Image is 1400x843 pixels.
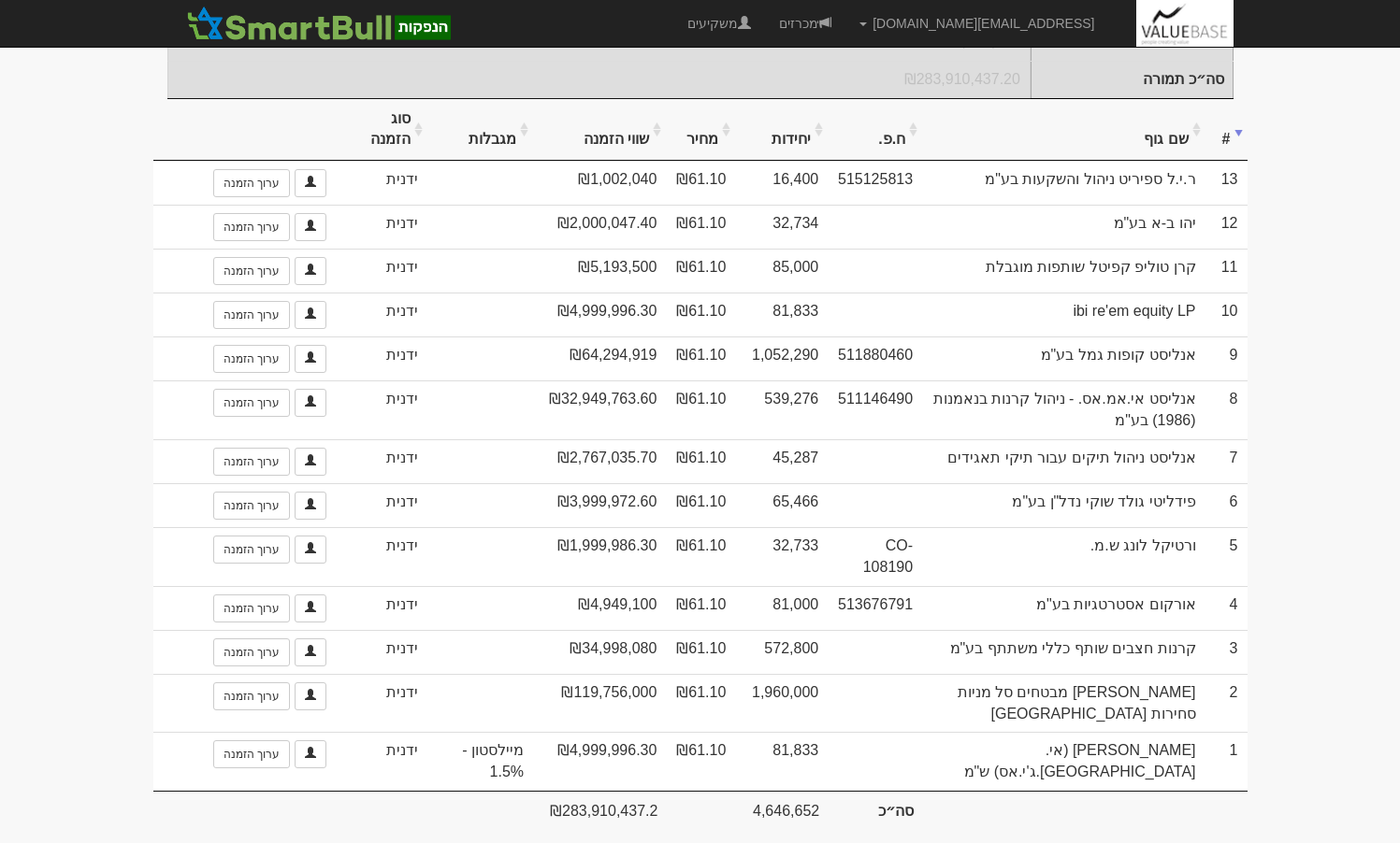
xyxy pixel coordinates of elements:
[1205,380,1248,439] td: 8
[735,99,828,162] th: יחידות: activate to sort column ascending
[213,682,290,710] a: ערוך הזמנה
[1205,527,1248,586] td: 5
[533,293,666,336] td: ₪4,999,996.30
[336,527,427,586] td: ידנית
[735,380,828,439] td: 539,276
[922,732,1205,791] td: [PERSON_NAME] (אי.[GEOGRAPHIC_DATA].ג'י.אס) ש"מ
[533,249,666,293] td: ₪5,193,500
[1205,205,1248,249] td: 12
[336,99,427,162] th: סוג הזמנה: activate to sort column ascending
[922,249,1205,293] td: קרן טוליפ קפיטל שותפות מוגבלת
[735,732,828,791] td: 81,833
[533,630,666,674] td: ₪34,998,080
[1205,630,1248,674] td: 3
[533,161,666,205] td: ₪1,002,040
[336,336,427,380] td: ידנית
[666,99,735,162] th: מחיר: activate to sort column ascending
[213,257,290,285] a: ערוך הזמנה
[1205,483,1248,527] td: 6
[533,674,666,733] td: ₪119,756,000
[336,293,427,336] td: ידנית
[666,674,735,733] td: ₪61.10
[922,439,1205,483] td: אנליסט ניהול תיקים עבור תיקי תאגידים
[666,380,735,439] td: ₪61.10
[213,301,290,329] a: ערוך הזמנה
[1205,439,1248,483] td: 7
[1205,586,1248,630] td: 4
[336,674,427,733] td: ידנית
[878,803,914,819] strong: סה״כ
[828,161,922,205] td: 515125813
[1205,293,1248,336] td: 10
[666,630,735,674] td: ₪61.10
[213,389,290,417] a: ערוך הזמנה
[666,527,735,586] td: ₪61.10
[336,439,427,483] td: ידנית
[1205,99,1248,162] th: #: activate to sort column ascending
[828,586,922,630] td: 513676791
[828,99,922,162] th: ח.פ.: activate to sort column ascending
[336,380,427,439] td: ידנית
[922,527,1205,586] td: ורטיקל לונג ש.מ.
[666,336,735,380] td: ₪61.10
[922,380,1205,439] td: אנליסט אי.אמ.אס. - ניהול קרנות בנאמנות (1986) בע"מ
[666,205,735,249] td: ₪61.10
[336,249,427,293] td: ידנית
[735,674,828,733] td: 1,960,000
[167,61,1031,98] td: סה״כ תמורה
[533,527,666,586] td: ₪1,999,986.30
[735,161,828,205] td: 16,400
[922,99,1205,162] th: שם גוף: activate to sort column ascending
[666,483,735,527] td: ₪61.10
[922,161,1205,205] td: ר.י.ל ספיריט ניהול והשקעות בע"מ
[735,791,828,828] td: 4,646,652
[336,205,427,249] td: ידנית
[427,99,533,162] th: מגבלות: activate to sort column ascending
[666,732,735,791] td: ₪61.10
[735,483,828,527] td: 65,466
[1205,732,1248,791] td: 1
[735,205,828,249] td: 32,734
[828,527,922,586] td: CO-108190
[922,336,1205,380] td: אנליסט קופות גמל בע"מ
[666,293,735,336] td: ₪61.10
[1205,336,1248,380] td: 9
[666,439,735,483] td: ₪61.10
[213,536,290,564] a: ערוך הזמנה
[533,439,666,483] td: ₪2,767,035.70
[1205,674,1248,733] td: 2
[336,161,427,205] td: ידנית
[213,448,290,476] a: ערוך הזמנה
[828,380,922,439] td: 511146490
[213,740,290,768] a: ערוך הזמנה
[181,5,456,42] img: SmartBull Logo
[666,249,735,293] td: ₪61.10
[735,527,828,586] td: 32,733
[735,586,828,630] td: 81,000
[533,483,666,527] td: ₪3,999,972.60
[213,345,290,373] a: ערוך הזמנה
[922,630,1205,674] td: קרנות חצבים שותף כללי משתתף בע"מ
[437,740,524,783] span: מיילסטון - 1.5%
[336,483,427,527] td: ידנית
[922,483,1205,527] td: פידליטי גולד שוקי נדל"ן בע"מ
[1205,249,1248,293] td: 11
[735,293,828,336] td: 81,833
[336,732,427,791] td: ידנית
[213,638,290,666] a: ערוך הזמנה
[922,293,1205,336] td: ibi re'em equity LP
[1031,61,1233,98] td: סה״כ תמורה
[922,205,1205,249] td: יהו ב-א בע"מ
[533,586,666,630] td: ₪4,949,100
[735,439,828,483] td: 45,287
[666,161,735,205] td: ₪61.10
[533,791,666,828] td: ₪283,910,437.2
[735,249,828,293] td: 85,000
[922,674,1205,733] td: [PERSON_NAME] מבטחים סל מניות סחירות [GEOGRAPHIC_DATA]
[922,586,1205,630] td: אורקום אסטרטגיות בע"מ
[828,336,922,380] td: 511880460
[533,380,666,439] td: ₪32,949,763.60
[213,169,290,197] a: ערוך הזמנה
[336,630,427,674] td: ידנית
[533,732,666,791] td: ₪4,999,996.30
